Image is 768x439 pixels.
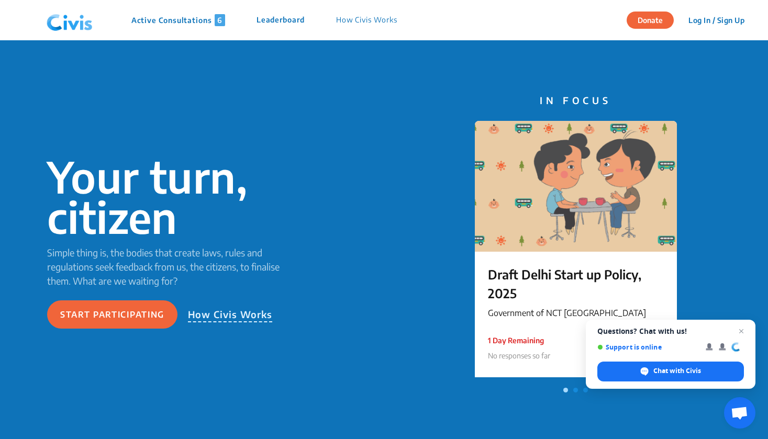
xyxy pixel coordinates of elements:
span: 6 [215,14,225,26]
a: Draft Delhi Start up Policy, 2025Government of NCT [GEOGRAPHIC_DATA]1 Day Remaining No responses ... [475,121,677,382]
a: Open chat [724,397,755,429]
a: Donate [627,14,682,25]
p: Government of NCT [GEOGRAPHIC_DATA] [488,307,664,319]
span: Chat with Civis [597,362,744,381]
p: Draft Delhi Start up Policy, 2025 [488,265,664,302]
p: How Civis Works [188,307,273,322]
p: Active Consultations [131,14,225,26]
button: Start participating [47,300,177,329]
span: No responses so far [488,351,550,360]
p: Your turn, citizen [47,156,283,237]
p: 1 Day Remaining [488,335,550,346]
p: Leaderboard [257,14,305,26]
button: Donate [627,12,674,29]
span: Questions? Chat with us! [597,327,744,335]
p: How Civis Works [336,14,397,26]
span: Chat with Civis [653,366,701,376]
button: Log In / Sign Up [682,12,751,28]
img: navlogo.png [42,5,97,36]
p: Simple thing is, the bodies that create laws, rules and regulations seek feedback from us, the ci... [47,245,283,288]
p: IN FOCUS [475,93,677,107]
span: Support is online [597,343,698,351]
